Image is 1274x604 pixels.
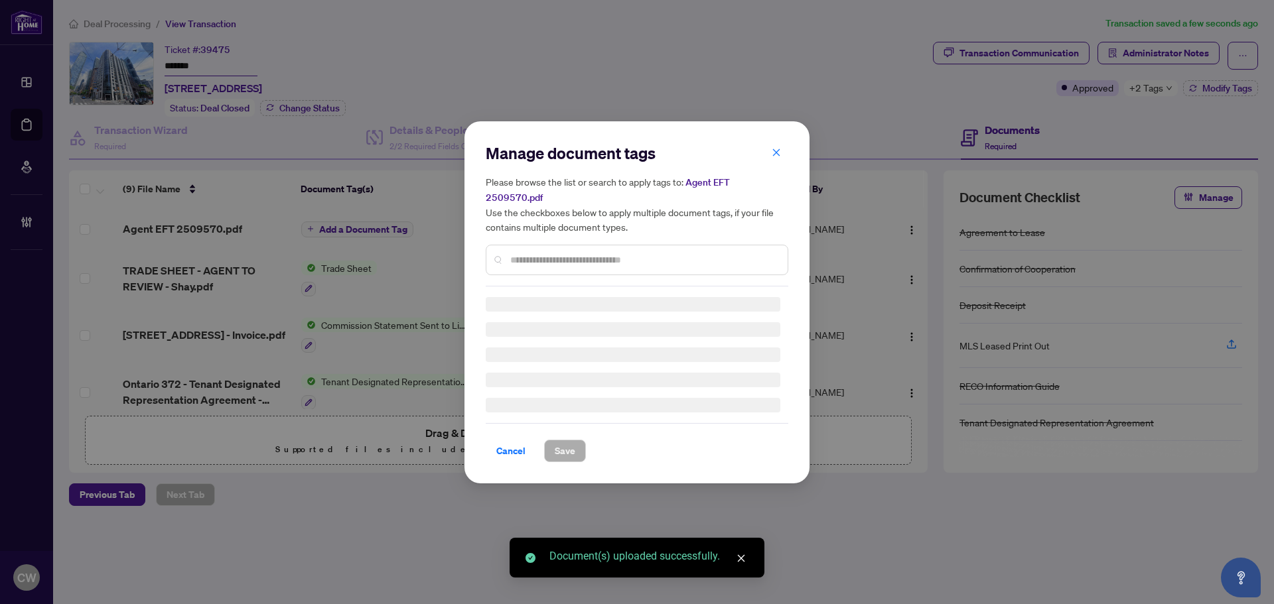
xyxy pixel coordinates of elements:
[734,551,748,566] a: Close
[526,553,535,563] span: check-circle
[544,440,586,462] button: Save
[549,548,748,564] div: Document(s) uploaded successfully.
[486,143,788,164] h2: Manage document tags
[496,440,526,461] span: Cancel
[486,176,730,204] span: Agent EFT 2509570.pdf
[737,554,746,563] span: close
[1221,558,1261,597] button: Open asap
[772,147,781,156] span: close
[486,174,788,234] h5: Please browse the list or search to apply tags to: Use the checkboxes below to apply multiple doc...
[486,440,536,462] button: Cancel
